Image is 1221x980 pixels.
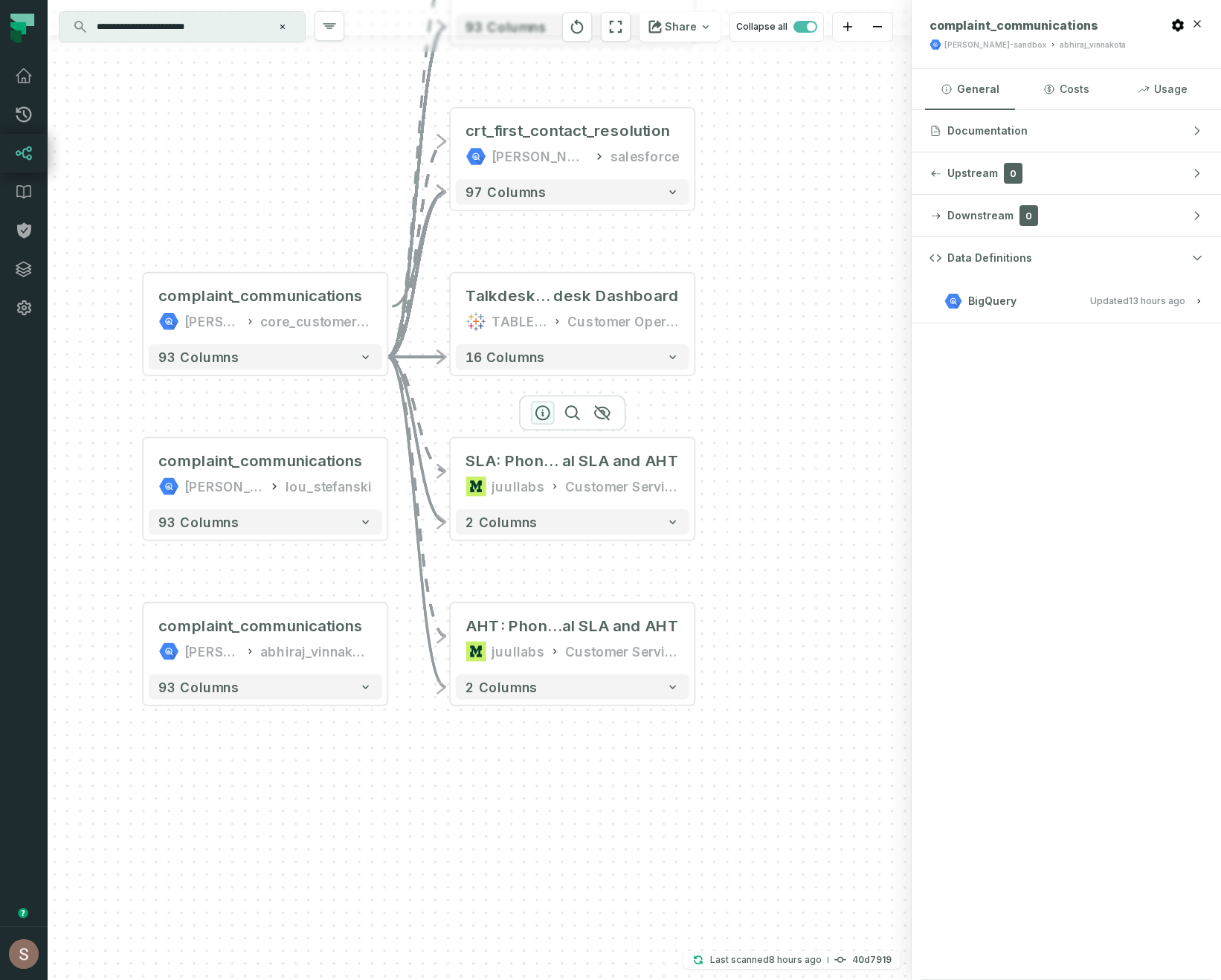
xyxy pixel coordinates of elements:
[387,357,446,471] g: Edge from d179fc379b8e5a9c24a90908d9f95fe1 to c6847a0ad811ef4c97bdc89e1f6428b9
[260,641,372,661] div: abhiraj_vinnakota
[465,121,670,141] div: crt_first_contact_resolution
[1060,39,1126,51] div: abhiraj_vinnakota
[184,312,240,332] div: juul-warehouse
[492,312,547,332] div: TABLEAU
[158,680,239,694] span: 93 columns
[387,357,446,687] g: Edge from d179fc379b8e5a9c24a90908d9f95fe1 to 0f3a2b114c420515befb0f7f4a48c634
[387,192,446,357] g: Edge from d179fc379b8e5a9c24a90908d9f95fe1 to 119fa11db50e9e19be9384dc6635207f
[912,237,1221,279] button: Data Definitions
[912,152,1221,194] button: Upstream0
[465,286,679,306] div: Talkdesk Dashboard @ Ops Reports - NOAM - Ops Reports - Talkdesk Dashboard
[710,952,822,967] p: Last scanned
[925,69,1015,109] button: General
[465,184,546,199] span: 97 columns
[387,141,446,357] g: Edge from d179fc379b8e5a9c24a90908d9f95fe1 to 119fa11db50e9e19be9384dc6635207f
[947,166,998,181] span: Upstream
[863,13,892,42] button: zoom out
[465,451,679,471] div: SLA: Phone @ Historical SLA and AHT
[1019,205,1038,226] span: 0
[465,616,679,636] div: AHT: Phone @ Historical SLA and AHT
[912,110,1221,152] button: Documentation
[465,451,562,471] span: SLA: Phone @ Historic
[833,13,863,42] button: zoom in
[683,951,901,969] button: Last scanned[DATE] 6:30:35 AM40d7919
[1118,69,1208,109] button: Usage
[565,477,680,497] div: Customer Service Ops
[387,357,446,636] g: Edge from d179fc379b8e5a9c24a90908d9f95fe1 to 0f3a2b114c420515befb0f7f4a48c634
[852,955,892,964] h4: 40d7919
[562,616,679,636] span: al SLA and AHT
[567,312,679,332] div: Customer Operations Sandbox
[930,291,1203,311] button: BigQueryUpdated[DATE] 1:02:59 AM
[912,195,1221,236] button: Downstream0
[492,477,545,497] div: juullabs
[158,616,363,636] div: complaint_communications
[1021,69,1111,109] button: Costs
[1129,295,1185,306] relative-time: Sep 9, 2025, 1:02 AM GMT+3
[640,12,721,42] button: Share
[158,349,239,364] span: 93 columns
[158,451,363,471] div: complaint_communications
[492,641,545,661] div: juullabs
[1090,295,1185,306] span: Updated
[275,19,290,34] button: Clear search query
[947,208,1014,223] span: Downstream
[184,477,263,497] div: juul-sandbox
[260,312,372,332] div: core_customer_service
[286,477,372,497] div: lou_stefanski
[930,18,1098,33] span: complaint_communications
[729,12,824,42] button: Collapse all
[968,294,1017,309] span: BigQuery
[610,146,679,167] div: salesforce
[158,286,363,306] div: complaint_communications
[769,954,822,965] relative-time: Sep 9, 2025, 6:30 AM GMT+3
[387,357,446,522] g: Edge from d179fc379b8e5a9c24a90908d9f95fe1 to c6847a0ad811ef4c97bdc89e1f6428b9
[947,251,1032,265] span: Data Definitions
[465,349,544,364] span: 16 columns
[465,616,562,636] span: AHT: Phone @ Historic
[184,641,240,661] div: juul-sandbox
[947,123,1028,138] span: Documentation
[553,286,679,306] span: desk Dashboard
[465,680,537,694] span: 2 columns
[158,515,239,529] span: 93 columns
[465,286,553,306] span: Talkdesk Dashboard @ Ops Reports - [PERSON_NAME] - Ops Reports - Talk
[1004,163,1022,184] span: 0
[944,39,1046,51] div: juul-sandbox
[492,146,588,167] div: juul-customer-service
[562,451,679,471] span: al SLA and AHT
[9,939,39,969] img: avatar of Shay Gafniel
[465,515,537,529] span: 2 columns
[565,641,680,661] div: Customer Service Ops
[16,906,30,920] div: Tooltip anchor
